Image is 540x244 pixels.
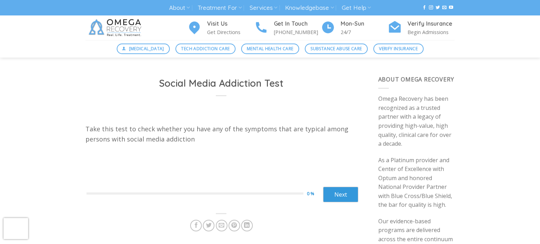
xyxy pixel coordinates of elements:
div: 0 % [307,190,323,197]
a: Services [250,1,277,14]
a: Pin on Pinterest [229,220,240,231]
a: Get In Touch [PHONE_NUMBER] [254,19,321,37]
span: [MEDICAL_DATA] [129,45,164,52]
span: Verify Insurance [379,45,418,52]
p: Begin Admissions [407,28,455,36]
a: Verify Insurance [373,44,424,54]
a: About [169,1,190,14]
a: Send us an email [442,5,446,10]
a: Follow on YouTube [449,5,453,10]
h4: Verify Insurance [407,19,455,28]
a: Follow on Facebook [422,5,426,10]
iframe: reCAPTCHA [4,218,28,239]
a: Follow on Instagram [429,5,433,10]
p: Take this test to check whether you have any of the symptoms that are typical among persons with ... [85,124,357,144]
a: Next [323,187,358,202]
a: Verify Insurance Begin Admissions [388,19,455,37]
p: [PHONE_NUMBER] [274,28,321,36]
a: Share on Facebook [190,220,202,231]
a: Visit Us Get Directions [187,19,254,37]
h4: Mon-Sun [341,19,388,28]
a: Tech Addiction Care [175,44,236,54]
h1: Social Media Addiction Test [94,77,349,90]
a: [MEDICAL_DATA] [117,44,170,54]
a: Substance Abuse Care [305,44,368,54]
img: Omega Recovery [85,15,147,40]
p: Omega Recovery has been recognized as a trusted partner with a legacy of providing high-value, hi... [378,94,455,149]
h4: Visit Us [207,19,254,28]
a: Knowledgebase [285,1,334,14]
a: Treatment For [198,1,242,14]
p: As a Platinum provider and Center of Excellence with Optum and honored National Provider Partner ... [378,156,455,210]
span: Tech Addiction Care [181,45,230,52]
span: Substance Abuse Care [310,45,362,52]
a: Share on LinkedIn [241,220,253,231]
a: Follow on Twitter [436,5,440,10]
a: Mental Health Care [241,44,299,54]
a: Get Help [342,1,371,14]
p: Get Directions [207,28,254,36]
span: About Omega Recovery [378,75,454,83]
a: Email to a Friend [216,220,227,231]
span: Mental Health Care [247,45,293,52]
h4: Get In Touch [274,19,321,28]
a: Share on Twitter [203,220,214,231]
p: 24/7 [341,28,388,36]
